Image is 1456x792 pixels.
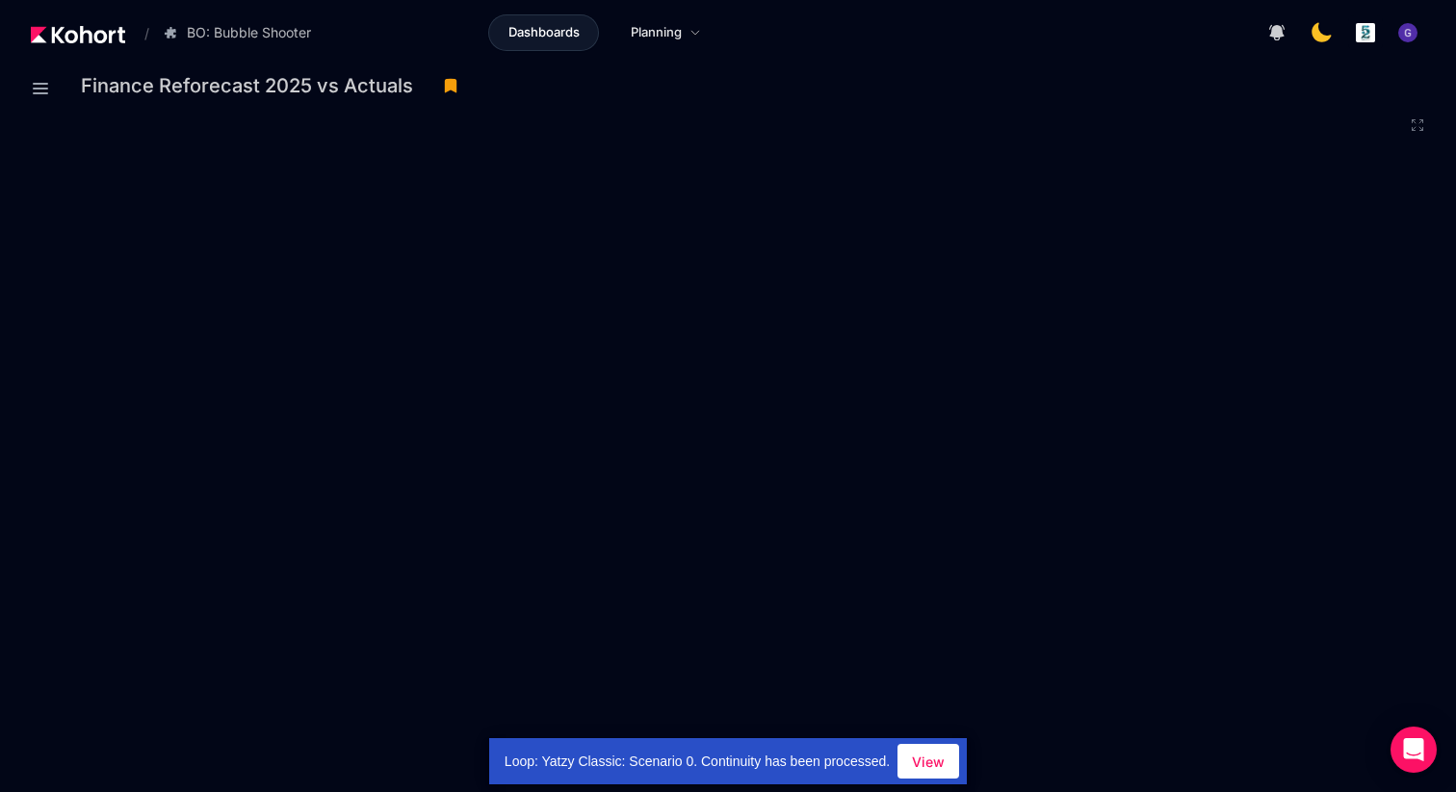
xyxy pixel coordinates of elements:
[897,744,959,779] button: View
[31,26,125,43] img: Kohort logo
[81,76,425,95] h3: Finance Reforecast 2025 vs Actuals
[488,14,599,51] a: Dashboards
[153,16,331,49] button: BO: Bubble Shooter
[611,14,721,51] a: Planning
[129,23,149,43] span: /
[1410,117,1425,133] button: Fullscreen
[1391,727,1437,773] div: Open Intercom Messenger
[912,752,945,772] span: View
[631,23,682,42] span: Planning
[1356,23,1375,42] img: logo_logo_images_1_20240607072359498299_20240828135028712857.jpeg
[187,23,311,42] span: BO: Bubble Shooter
[489,738,897,784] div: Loop: Yatzy Classic: Scenario 0. Continuity has been processed.
[508,23,580,42] span: Dashboards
